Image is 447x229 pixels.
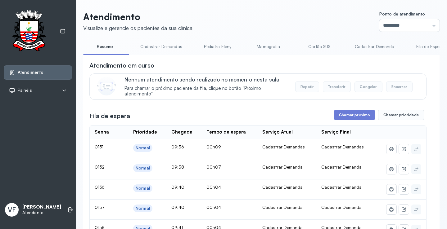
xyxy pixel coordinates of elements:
[95,205,105,210] span: 0157
[95,164,105,170] span: 0152
[171,129,192,135] div: Chegada
[83,25,192,31] div: Visualize e gerencie os pacientes da sua clínica
[298,42,341,52] a: Cartão SUS
[83,42,127,52] a: Resumo
[171,205,184,210] span: 09:40
[262,184,312,190] div: Cadastrar Demanda
[262,205,312,210] div: Cadastrar Demanda
[7,10,51,53] img: Logotipo do estabelecimento
[89,112,130,120] h3: Fila de espera
[386,81,413,92] button: Encerrar
[206,144,221,149] span: 00h09
[295,81,319,92] button: Repetir
[22,210,61,215] p: Atendente
[97,77,116,95] img: Imagem de CalloutCard
[321,164,362,170] span: Cadastrar Demanda
[136,206,150,211] div: Normal
[95,184,105,190] span: 0156
[171,144,184,149] span: 09:36
[206,129,246,135] div: Tempo de espera
[206,205,221,210] span: 00h04
[323,81,351,92] button: Transferir
[379,11,425,16] span: Ponto de atendimento
[321,144,364,149] span: Cadastrar Demandas
[247,42,290,52] a: Mamografia
[196,42,239,52] a: Pediatra Eleny
[262,144,312,150] div: Cadastrar Demandas
[206,164,221,170] span: 00h07
[95,129,109,135] div: Senha
[9,69,67,76] a: Atendimento
[22,204,61,210] p: [PERSON_NAME]
[206,184,221,190] span: 00h04
[18,70,43,75] span: Atendimento
[378,110,424,120] button: Chamar prioridade
[354,81,382,92] button: Congelar
[321,129,351,135] div: Serviço Final
[124,76,289,83] p: Nenhum atendimento sendo realizado no momento nesta sala
[136,186,150,191] div: Normal
[136,145,150,151] div: Normal
[18,88,32,93] span: Painéis
[321,205,362,210] span: Cadastrar Demanda
[136,165,150,171] div: Normal
[171,164,184,170] span: 09:38
[349,42,401,52] a: Cadastrar Demanda
[95,144,103,149] span: 0151
[134,42,188,52] a: Cadastrar Demandas
[83,11,192,22] p: Atendimento
[89,61,154,70] h3: Atendimento em curso
[124,86,289,97] span: Para chamar o próximo paciente da fila, clique no botão “Próximo atendimento”.
[334,110,375,120] button: Chamar próximo
[262,129,293,135] div: Serviço Atual
[262,164,312,170] div: Cadastrar Demanda
[133,129,157,135] div: Prioridade
[321,184,362,190] span: Cadastrar Demanda
[171,184,184,190] span: 09:40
